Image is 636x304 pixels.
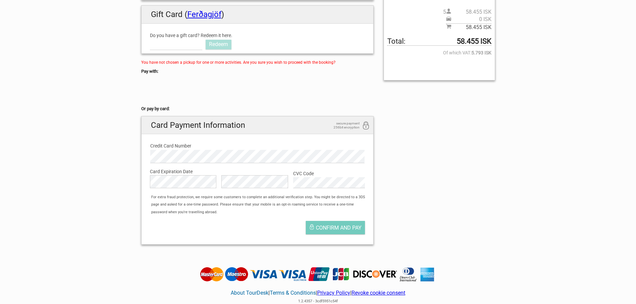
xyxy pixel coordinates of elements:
h2: Card Payment Information [142,116,374,134]
strong: 5.793 ISK [471,49,491,56]
span: Total to be paid [387,38,491,45]
button: Confirm and pay [306,221,365,234]
label: CVC Code [293,170,365,177]
button: Open LiveChat chat widget [77,10,85,18]
img: Tourdesk accepts [198,267,438,282]
iframe: Campo de entrada seguro del botón de pago [141,83,201,97]
span: 1.2.4357 - 3cdf5951c54f [298,299,338,303]
span: Pickup price [446,16,491,23]
span: 5 person(s) [443,8,491,16]
span: Subtotal [446,23,491,31]
span: secure payment 256bit encryption [326,121,360,129]
div: For extra fraud protection, we require some customers to complete an additional verification step... [148,194,373,216]
div: You have not chosen a pickup for one or more activities. Are you sure you wish to proceed with th... [141,59,374,66]
span: 58.455 ISK [451,8,491,16]
span: 0 ISK [451,16,491,23]
h2: Gift Card ( ) [142,6,374,23]
i: 256bit encryption [362,121,370,130]
label: Do you have a gift card? Redeem it here. [150,32,252,39]
span: 58.455 ISK [451,24,491,31]
a: Terms & Conditions [270,290,316,296]
span: Of which VAT: [387,49,491,56]
h5: Pay with: [141,68,374,75]
label: Card Expiration Date [150,168,365,175]
a: Privacy Policy [317,290,350,296]
label: Credit Card Number [150,142,365,149]
a: Revoke cookie consent [352,290,405,296]
h5: Or pay by card: [141,105,374,112]
strong: 58.455 ISK [457,38,491,45]
a: Redeem [206,40,231,49]
a: Ferðagjöf [187,10,221,19]
a: About TourDesk [231,290,268,296]
p: We're away right now. Please check back later! [9,12,75,17]
span: Confirm and pay [316,225,362,231]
